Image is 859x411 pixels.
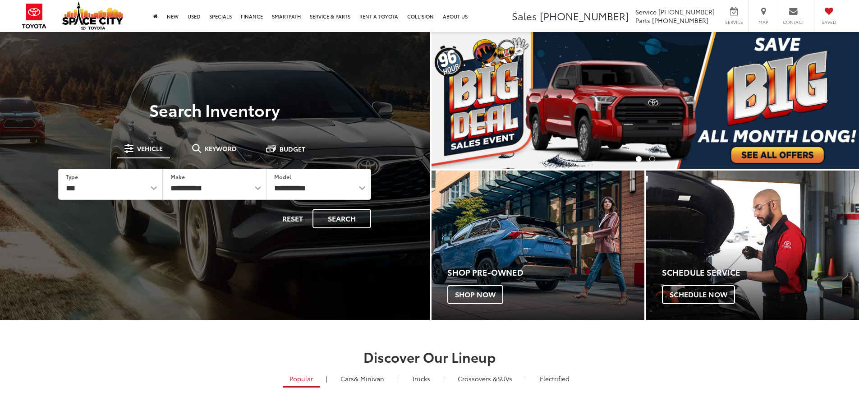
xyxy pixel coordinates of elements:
[636,156,642,162] li: Go to slide number 1.
[523,374,529,383] li: |
[66,173,78,180] label: Type
[432,171,644,320] a: Shop Pre-Owned Shop Now
[432,50,496,151] button: Click to view previous picture.
[512,9,537,23] span: Sales
[62,2,123,30] img: Space City Toyota
[38,101,392,119] h3: Search Inventory
[451,371,519,386] a: SUVs
[819,19,839,25] span: Saved
[324,374,330,383] li: |
[662,285,735,304] span: Schedule Now
[334,371,391,386] a: Cars
[658,7,715,16] span: [PHONE_NUMBER]
[280,146,305,152] span: Budget
[170,173,185,180] label: Make
[533,371,576,386] a: Electrified
[652,16,708,25] span: [PHONE_NUMBER]
[274,173,291,180] label: Model
[635,7,657,16] span: Service
[649,156,655,162] li: Go to slide number 2.
[354,374,384,383] span: & Minivan
[724,19,744,25] span: Service
[205,145,237,152] span: Keyword
[137,145,163,152] span: Vehicle
[283,371,320,388] a: Popular
[646,171,859,320] div: Toyota
[275,209,311,228] button: Reset
[112,349,748,364] h2: Discover Our Lineup
[441,374,447,383] li: |
[458,374,497,383] span: Crossovers &
[783,19,804,25] span: Contact
[432,171,644,320] div: Toyota
[540,9,629,23] span: [PHONE_NUMBER]
[795,50,859,151] button: Click to view next picture.
[405,371,437,386] a: Trucks
[312,209,371,228] button: Search
[447,268,644,277] h4: Shop Pre-Owned
[646,171,859,320] a: Schedule Service Schedule Now
[635,16,650,25] span: Parts
[395,374,401,383] li: |
[662,268,859,277] h4: Schedule Service
[753,19,773,25] span: Map
[447,285,503,304] span: Shop Now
